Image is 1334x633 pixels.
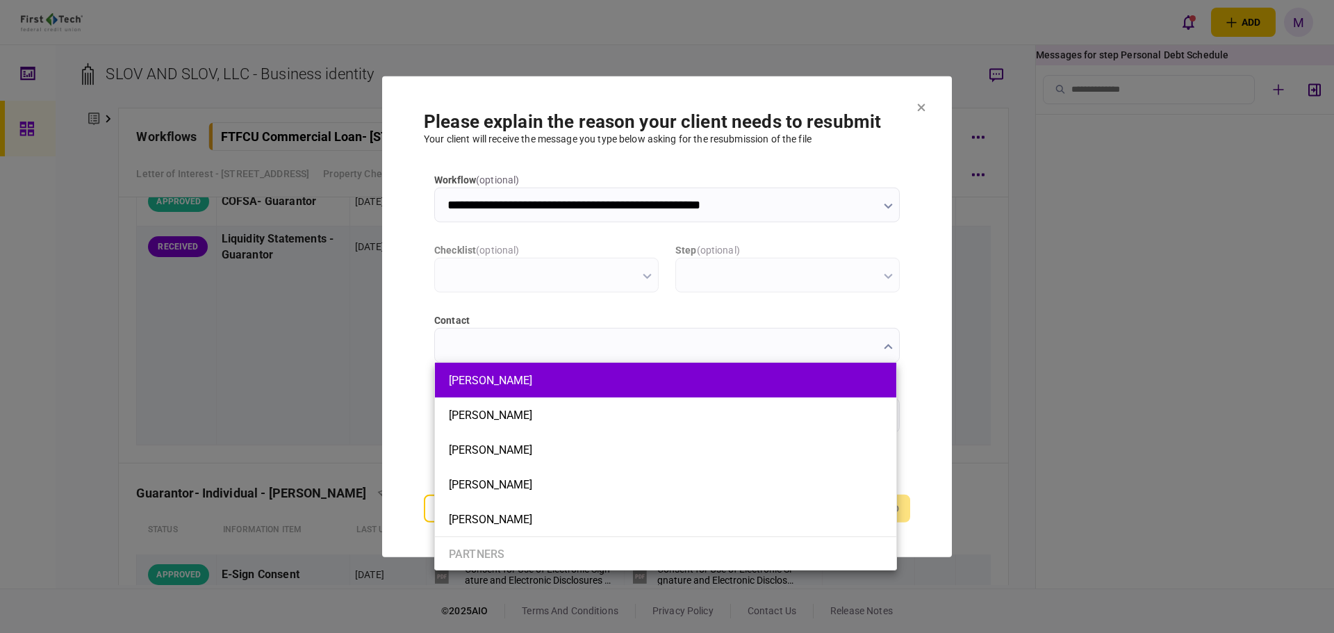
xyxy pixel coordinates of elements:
[449,443,882,457] button: [PERSON_NAME]
[449,513,882,526] button: [PERSON_NAME]
[449,478,882,491] button: [PERSON_NAME]
[449,409,882,422] button: [PERSON_NAME]
[449,374,882,387] button: [PERSON_NAME]
[435,536,896,571] li: Partners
